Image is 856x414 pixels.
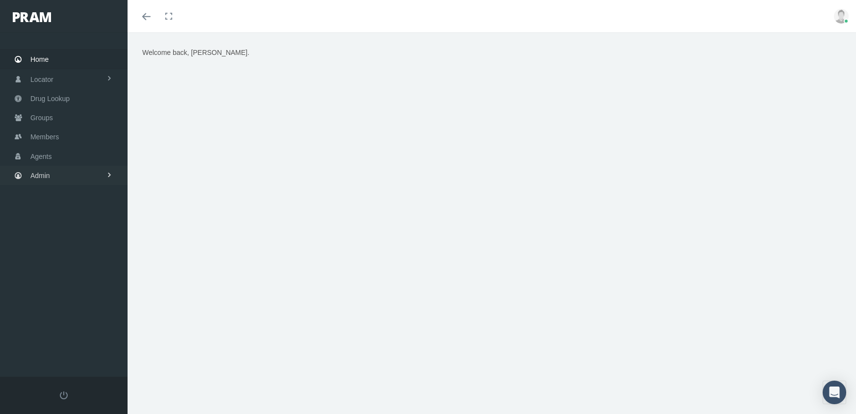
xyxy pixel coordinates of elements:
[30,147,52,166] span: Agents
[30,128,59,146] span: Members
[30,166,50,185] span: Admin
[142,49,249,56] span: Welcome back, [PERSON_NAME].
[30,50,49,69] span: Home
[30,89,70,108] span: Drug Lookup
[30,70,53,89] span: Locator
[823,381,846,404] div: Open Intercom Messenger
[13,12,51,22] img: PRAM_20_x_78.png
[30,108,53,127] span: Groups
[834,9,849,24] img: user-placeholder.jpg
